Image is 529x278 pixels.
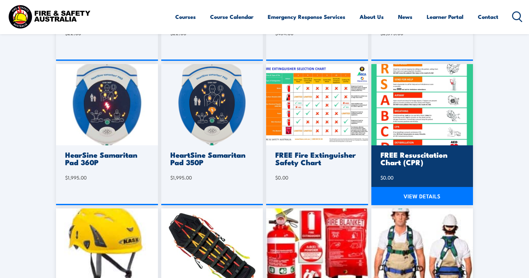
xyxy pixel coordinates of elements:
span: $ [65,174,68,181]
img: FREE Resuscitation Chart – What are the 7 steps to CPR Chart / Sign / Poster [371,64,473,145]
a: Learner Portal [427,8,464,25]
span: $ [170,174,173,181]
img: 360.jpg [56,64,158,145]
a: Courses [175,8,196,25]
h3: FREE Fire Extinguisher Safety Chart [275,151,357,166]
a: VIEW DETAILS [371,187,473,205]
bdi: 0.00 [380,174,393,181]
a: Course Calendar [210,8,253,25]
a: News [398,8,412,25]
span: $ [275,174,278,181]
a: Emergency Response Services [268,8,345,25]
bdi: 0.00 [275,174,288,181]
a: Contact [478,8,498,25]
bdi: 1,995.00 [170,174,192,181]
h3: HeartSine Samaritan Pad 350P [170,151,252,166]
bdi: 1,995.00 [65,174,87,181]
img: 350.png [161,64,263,145]
h3: FREE Resuscitation Chart (CPR) [380,151,462,166]
a: About Us [360,8,384,25]
img: Fire-Extinguisher-Chart.png [266,64,368,145]
span: $ [380,174,383,181]
h3: HearSine Samaritan Pad 360P [65,151,147,166]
